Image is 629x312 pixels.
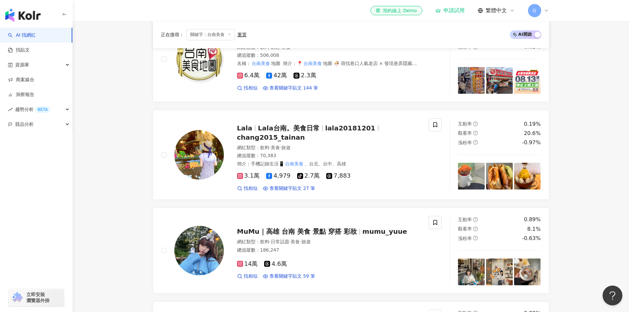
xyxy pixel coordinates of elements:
[266,172,291,179] span: 4,979
[325,124,375,132] span: lala20181201
[291,239,300,244] span: 美食
[486,7,507,14] span: 繁體中文
[522,235,541,242] div: -0.63%
[458,44,472,50] span: 漲粉率
[458,226,472,231] span: 觀看率
[237,52,421,59] div: 總追蹤數 ： 506,008
[153,208,549,293] a: KOL AvatarMuMu｜高雄 台南 美食 景點 穿搭 彩妝mumu_yuue網紅類型：飲料·日常話題·美食·旅遊總追蹤數：186,24714萬4.6萬找相似查看關鍵字貼文 59 筆互動率q...
[35,106,50,113] div: BETA
[8,91,34,98] a: 洞察報告
[473,217,478,222] span: question-circle
[9,289,64,306] a: chrome extension立即安裝 瀏覽器外掛
[271,145,280,150] span: 美食
[258,124,320,132] span: Lala台南。美食日常
[237,61,281,66] span: 名稱 ：
[533,7,536,14] span: G
[237,185,258,192] a: 找相似
[473,121,478,126] span: question-circle
[514,259,541,285] img: post-image
[244,273,258,280] span: 找相似
[269,45,271,50] span: ·
[174,34,224,84] img: KOL Avatar
[174,130,224,180] img: KOL Avatar
[237,239,421,245] div: 網紅類型 ：
[473,131,478,135] span: question-circle
[370,6,422,15] a: 預約線上 Demo
[269,239,271,244] span: ·
[524,130,541,137] div: 20.6%
[244,85,258,91] span: 找相似
[15,117,34,132] span: 競品分析
[237,172,260,179] span: 3.1萬
[237,153,421,159] div: 總追蹤數 ： 70,383
[260,45,269,50] span: 飲料
[289,239,291,244] span: ·
[187,29,235,40] span: 關鍵字：台南美食
[237,260,258,267] span: 14萬
[304,161,346,166] span: 、台北、台中、高雄
[153,110,549,200] a: KOL AvatarLalaLala台南。美食日常lala20181201chang2015_tainan網紅類型：飲料·美食·旅遊總追蹤數：70,383簡介：手機記錄生活📱台南美食、台北、台中...
[271,61,280,66] span: 地圖
[473,236,478,240] span: question-circle
[527,225,541,233] div: 8.1%
[514,67,541,94] img: post-image
[458,121,472,126] span: 互動率
[284,160,305,167] mark: 台南美食
[486,67,513,94] img: post-image
[326,172,351,179] span: 7,883
[458,236,472,241] span: 漲粉率
[294,72,316,79] span: 2.3萬
[280,145,281,150] span: ·
[264,260,287,267] span: 4.6萬
[153,17,549,102] a: KOL Avatar台南美食地圖FOODINTAINAN網紅類型：飲料·財經·美食總追蹤數：506,008名稱：台南美食地圖簡介：📍台南美食地圖 🍜 尋找巷口人氣老店 × 發現巷弄隱藏美味 📷 ...
[269,273,315,280] span: 查看關鍵字貼文 59 筆
[514,163,541,190] img: post-image
[524,216,541,223] div: 0.89%
[458,130,472,136] span: 觀看率
[237,133,305,141] span: chang2015_tainan
[436,7,465,14] a: 申請試用
[458,140,472,145] span: 漲粉率
[260,239,269,244] span: 飲料
[300,239,301,244] span: ·
[363,227,407,235] span: mumu_yuue
[15,57,29,72] span: 資源庫
[271,239,289,244] span: 日常話題
[8,77,34,83] a: 商案媒合
[15,102,50,117] span: 趨勢分析
[271,45,280,50] span: 財經
[603,286,622,305] iframe: Help Scout Beacon - Open
[161,32,184,37] span: 正在搜尋 ：
[458,163,485,190] img: post-image
[237,247,421,254] div: 總追蹤數 ： 186,247
[174,226,224,275] img: KOL Avatar
[263,273,315,280] a: 查看關鍵字貼文 59 筆
[281,45,291,50] span: 美食
[458,259,485,285] img: post-image
[269,85,318,91] span: 查看關鍵字貼文 144 筆
[269,145,271,150] span: ·
[26,292,50,303] span: 立即安裝 瀏覽器外掛
[263,185,315,192] a: 查看關鍵字貼文 27 筆
[5,9,41,22] img: logo
[301,239,311,244] span: 旅遊
[458,217,472,222] span: 互動率
[237,124,253,132] span: Lala
[8,107,13,112] span: rise
[486,163,513,190] img: post-image
[263,85,318,91] a: 查看關鍵字貼文 144 筆
[11,292,23,303] img: chrome extension
[251,161,284,166] span: 手機記錄生活📱
[237,160,346,167] span: 簡介 ：
[237,72,260,79] span: 6.4萬
[237,273,258,280] a: 找相似
[280,45,281,50] span: ·
[8,32,36,39] a: searchAI 找網紅
[524,121,541,128] div: 0.19%
[237,32,247,37] div: 重置
[266,72,287,79] span: 42萬
[251,60,271,67] mark: 台南美食
[297,172,320,179] span: 2.7萬
[8,47,30,53] a: 找貼文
